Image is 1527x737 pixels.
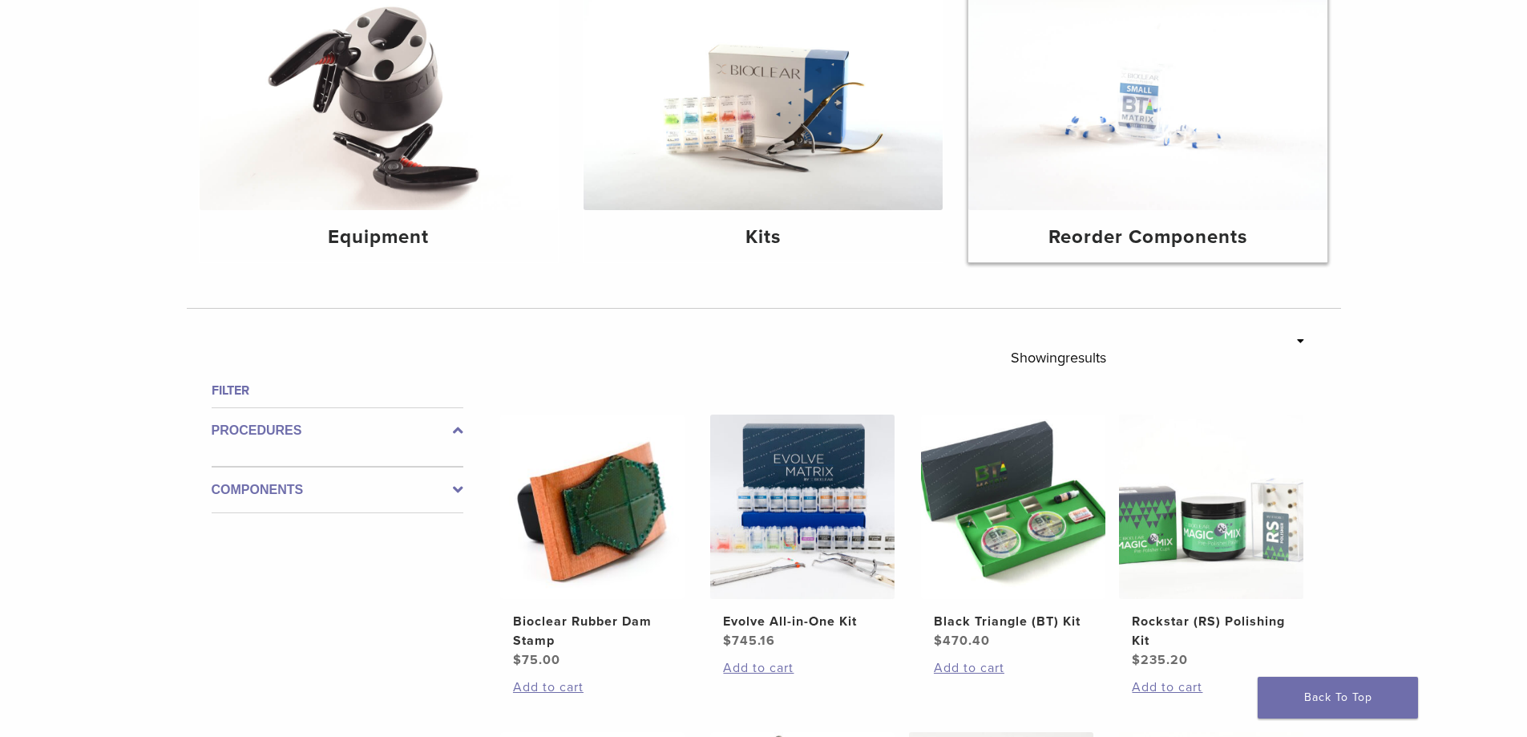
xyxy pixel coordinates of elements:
[709,415,896,650] a: Evolve All-in-One KitEvolve All-in-One Kit $745.16
[513,652,560,668] bdi: 75.00
[723,658,882,678] a: Add to cart: “Evolve All-in-One Kit”
[1132,612,1291,650] h2: Rockstar (RS) Polishing Kit
[513,652,522,668] span: $
[1118,415,1305,670] a: Rockstar (RS) Polishing KitRockstar (RS) Polishing Kit $235.20
[981,223,1315,252] h4: Reorder Components
[212,421,463,440] label: Procedures
[934,633,990,649] bdi: 470.40
[1258,677,1418,719] a: Back To Top
[934,633,943,649] span: $
[212,381,463,400] h4: Filter
[934,612,1093,631] h2: Black Triangle (BT) Kit
[710,415,895,599] img: Evolve All-in-One Kit
[500,415,685,599] img: Bioclear Rubber Dam Stamp
[920,415,1107,650] a: Black Triangle (BT) KitBlack Triangle (BT) Kit $470.40
[723,633,775,649] bdi: 745.16
[212,223,546,252] h4: Equipment
[1119,415,1303,599] img: Rockstar (RS) Polishing Kit
[513,678,672,697] a: Add to cart: “Bioclear Rubber Dam Stamp”
[921,415,1105,599] img: Black Triangle (BT) Kit
[1011,341,1106,375] p: Showing results
[212,480,463,500] label: Components
[1132,652,1188,668] bdi: 235.20
[723,633,732,649] span: $
[499,415,686,670] a: Bioclear Rubber Dam StampBioclear Rubber Dam Stamp $75.00
[1132,652,1141,668] span: $
[934,658,1093,678] a: Add to cart: “Black Triangle (BT) Kit”
[1132,678,1291,697] a: Add to cart: “Rockstar (RS) Polishing Kit”
[723,612,882,631] h2: Evolve All-in-One Kit
[596,223,930,252] h4: Kits
[513,612,672,650] h2: Bioclear Rubber Dam Stamp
